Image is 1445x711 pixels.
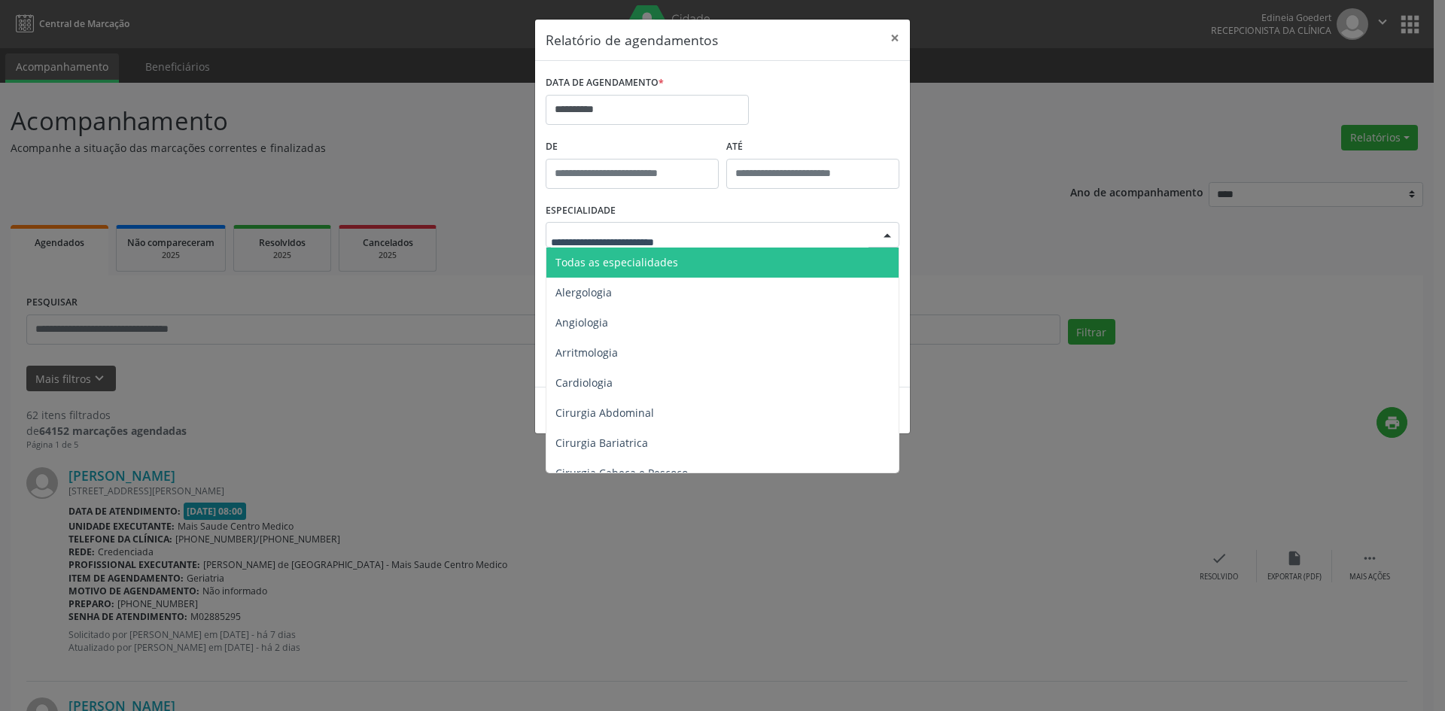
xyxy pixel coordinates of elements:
[555,315,608,330] span: Angiologia
[555,345,618,360] span: Arritmologia
[546,30,718,50] h5: Relatório de agendamentos
[555,466,688,480] span: Cirurgia Cabeça e Pescoço
[726,135,899,159] label: ATÉ
[546,199,616,223] label: ESPECIALIDADE
[546,135,719,159] label: De
[555,285,612,299] span: Alergologia
[555,255,678,269] span: Todas as especialidades
[880,20,910,56] button: Close
[546,71,664,95] label: DATA DE AGENDAMENTO
[555,436,648,450] span: Cirurgia Bariatrica
[555,406,654,420] span: Cirurgia Abdominal
[555,375,613,390] span: Cardiologia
